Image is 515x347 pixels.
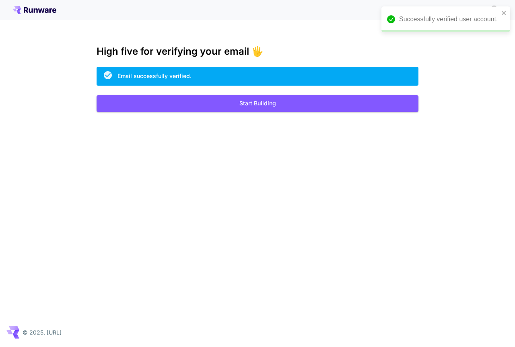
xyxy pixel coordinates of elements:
[117,72,192,80] div: Email successfully verified.
[23,328,62,337] p: © 2025, [URL]
[399,14,499,24] div: Successfully verified user account.
[97,46,418,57] h3: High five for verifying your email 🖐️
[97,95,418,112] button: Start Building
[486,2,502,18] button: In order to qualify for free credit, you need to sign up with a business email address and click ...
[501,10,507,16] button: close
